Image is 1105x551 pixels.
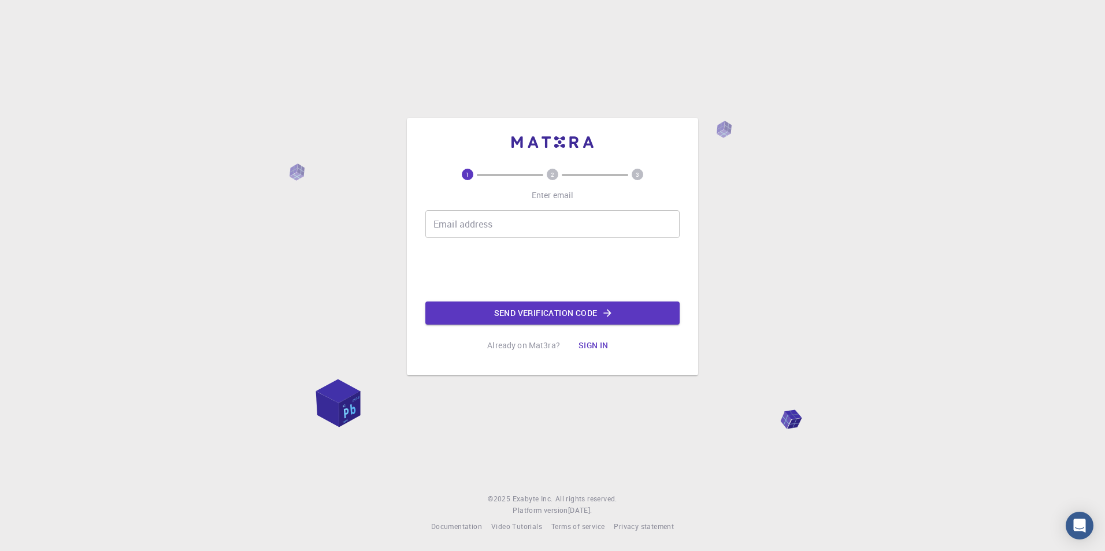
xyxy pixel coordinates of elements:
[491,522,542,531] span: Video Tutorials
[488,493,512,505] span: © 2025
[551,522,605,531] span: Terms of service
[513,493,553,505] a: Exabyte Inc.
[1066,512,1093,539] div: Open Intercom Messenger
[555,493,617,505] span: All rights reserved.
[569,334,618,357] button: Sign in
[513,494,553,503] span: Exabyte Inc.
[425,301,680,325] button: Send verification code
[551,521,605,533] a: Terms of service
[532,189,574,201] p: Enter email
[431,521,482,533] a: Documentation
[431,522,482,531] span: Documentation
[466,170,469,178] text: 1
[487,340,560,351] p: Already on Mat3ra?
[491,521,542,533] a: Video Tutorials
[465,247,640,292] iframe: reCAPTCHA
[614,521,674,533] a: Privacy statement
[568,505,592,515] span: [DATE] .
[614,522,674,531] span: Privacy statement
[568,505,592,516] a: [DATE].
[513,505,568,516] span: Platform version
[636,170,639,178] text: 3
[551,170,554,178] text: 2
